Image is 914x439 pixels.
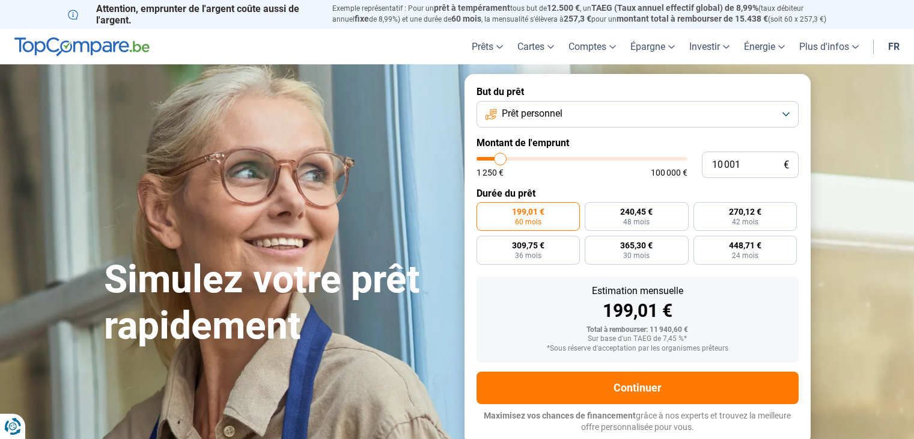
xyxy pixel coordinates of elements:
[477,86,799,97] label: But du prêt
[729,207,761,216] span: 270,12 €
[477,410,799,434] p: grâce à nos experts et trouvez la meilleure offre personnalisée pour vous.
[623,29,682,64] a: Épargne
[477,188,799,199] label: Durée du prêt
[477,372,799,404] button: Continuer
[737,29,792,64] a: Énergie
[784,160,789,170] span: €
[104,257,450,349] h1: Simulez votre prêt rapidement
[620,241,653,250] span: 365,30 €
[502,107,562,120] span: Prêt personnel
[515,252,541,259] span: 36 mois
[623,218,650,226] span: 48 mois
[14,37,150,57] img: TopCompare
[465,29,510,64] a: Prêts
[68,3,318,26] p: Attention, emprunter de l'argent coûte aussi de l'argent.
[451,14,481,23] span: 60 mois
[355,14,369,23] span: fixe
[623,252,650,259] span: 30 mois
[332,3,847,25] p: Exemple représentatif : Pour un tous but de , un (taux débiteur annuel de 8,99%) et une durée de ...
[484,411,636,420] span: Maximisez vos chances de financement
[651,168,687,177] span: 100 000 €
[591,3,758,13] span: TAEG (Taux annuel effectif global) de 8,99%
[486,286,789,296] div: Estimation mensuelle
[620,207,653,216] span: 240,45 €
[477,101,799,127] button: Prêt personnel
[512,241,544,250] span: 309,75 €
[561,29,623,64] a: Comptes
[732,252,758,259] span: 24 mois
[792,29,866,64] a: Plus d'infos
[564,14,591,23] span: 257,3 €
[477,168,504,177] span: 1 250 €
[732,218,758,226] span: 42 mois
[486,345,789,353] div: *Sous réserve d'acceptation par les organismes prêteurs
[682,29,737,64] a: Investir
[434,3,510,13] span: prêt à tempérament
[547,3,580,13] span: 12.500 €
[729,241,761,250] span: 448,71 €
[486,326,789,334] div: Total à rembourser: 11 940,60 €
[510,29,561,64] a: Cartes
[515,218,541,226] span: 60 mois
[486,302,789,320] div: 199,01 €
[617,14,768,23] span: montant total à rembourser de 15.438 €
[512,207,544,216] span: 199,01 €
[477,137,799,149] label: Montant de l'emprunt
[881,29,907,64] a: fr
[486,335,789,343] div: Sur base d'un TAEG de 7,45 %*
